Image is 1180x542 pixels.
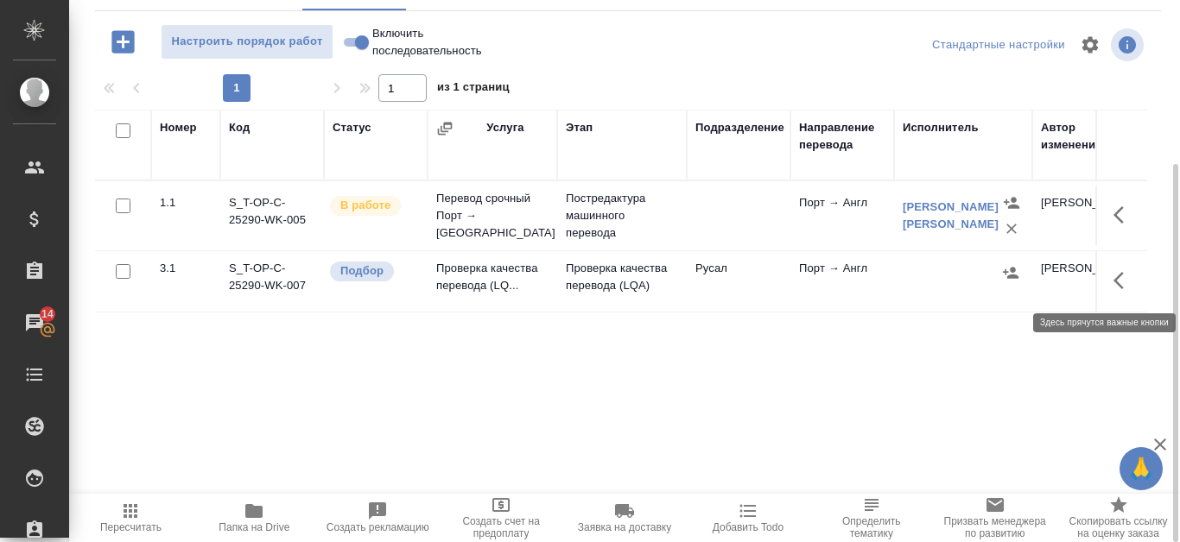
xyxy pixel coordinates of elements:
td: Проверка качества перевода (LQ... [428,251,557,312]
button: Настроить порядок работ [161,24,333,60]
span: Папка на Drive [219,521,289,533]
td: Русал [687,251,790,312]
button: 🙏 [1120,447,1163,490]
span: 🙏 [1126,451,1156,487]
div: Направление перевода [799,119,885,154]
button: Сгруппировать [436,120,454,137]
a: 14 [4,301,65,344]
button: Здесь прячутся важные кнопки [1103,194,1145,236]
button: Пересчитать [69,494,193,542]
td: S_T-OP-C-25290-WK-005 [220,186,324,246]
button: Назначить [999,190,1025,216]
button: Определить тематику [809,494,933,542]
p: Подбор [340,262,384,280]
td: Перевод срочный Порт → [GEOGRAPHIC_DATA] [428,181,557,250]
div: 3.1 [160,260,212,277]
td: [PERSON_NAME] [1032,186,1136,246]
div: Исполнитель выполняет работу [328,194,419,217]
button: Заявка на доставку [563,494,687,542]
a: [PERSON_NAME] [PERSON_NAME] [903,200,999,230]
div: Номер [160,119,197,136]
div: Можно подбирать исполнителей [328,260,419,283]
button: Добавить работу [99,24,147,60]
button: Скопировать ссылку на оценку заказа [1056,494,1180,542]
span: Посмотреть информацию [1111,28,1147,61]
button: Создать рекламацию [316,494,440,542]
button: Удалить [999,216,1025,242]
span: из 1 страниц [437,77,510,102]
div: Исполнитель [903,119,979,136]
p: Постредактура машинного перевода [566,190,678,242]
td: S_T-OP-C-25290-WK-007 [220,251,324,312]
td: Порт → Англ [790,251,894,312]
button: Призвать менеджера по развитию [933,494,1056,542]
div: Подразделение [695,119,784,136]
button: Добавить Todo [686,494,809,542]
span: Создать счет на предоплату [450,515,553,539]
span: Настроить порядок работ [170,32,324,52]
span: Добавить Todo [713,521,783,533]
div: Код [229,119,250,136]
div: Этап [566,119,593,136]
span: Призвать менеджера по развитию [943,515,1046,539]
span: Настроить таблицу [1069,24,1111,66]
span: Пересчитать [100,521,162,533]
span: Определить тематику [820,515,923,539]
span: Заявка на доставку [578,521,671,533]
span: Создать рекламацию [327,521,429,533]
button: Папка на Drive [193,494,316,542]
span: Включить последовательность [372,25,482,60]
div: split button [928,32,1069,59]
p: В работе [340,197,390,214]
p: Проверка качества перевода (LQA) [566,260,678,294]
div: Статус [333,119,371,136]
button: Назначить [998,260,1024,286]
span: 14 [31,306,64,323]
span: Скопировать ссылку на оценку заказа [1067,515,1170,539]
button: Создать счет на предоплату [440,494,563,542]
div: Услуга [486,119,523,136]
div: 1.1 [160,194,212,211]
td: Порт → Англ [790,186,894,246]
div: Автор изменения [1041,119,1127,154]
td: [PERSON_NAME] [1032,251,1136,312]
